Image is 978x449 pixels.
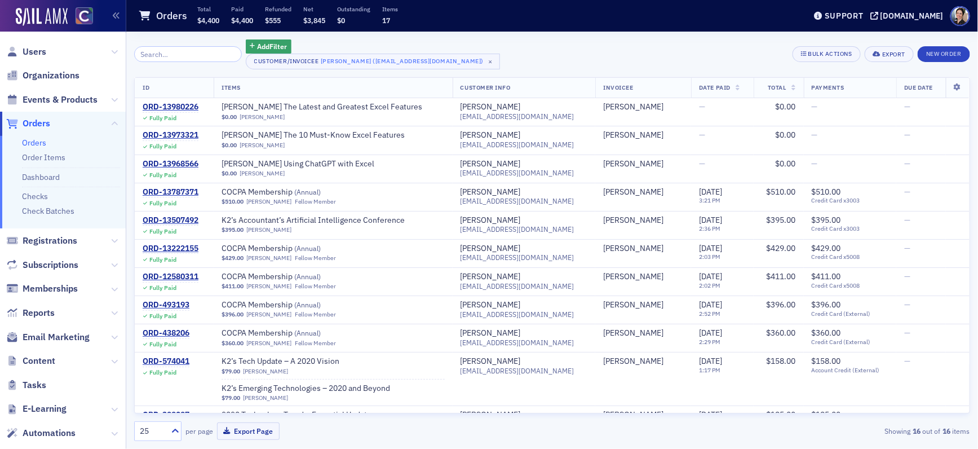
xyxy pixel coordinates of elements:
a: Checks [22,191,48,201]
div: Fellow Member [295,340,337,347]
div: [PERSON_NAME] [603,410,663,420]
div: [PERSON_NAME] [461,187,521,197]
span: Fred Winter [603,215,683,226]
a: [PERSON_NAME] [246,254,291,262]
h1: Orders [156,9,187,23]
span: — [812,159,818,169]
button: [DOMAIN_NAME] [870,12,948,20]
div: [PERSON_NAME] [461,215,521,226]
a: COCPA Membership (Annual) [222,328,364,338]
span: Fred Winter [603,410,683,420]
div: Fully Paid [149,143,176,150]
a: [PERSON_NAME] [246,340,291,347]
time: 2:29 PM [699,338,720,346]
span: $0.00 [222,142,237,149]
button: New Order [918,46,970,62]
a: COCPA Membership (Annual) [222,272,364,282]
a: [PERSON_NAME] [603,328,663,338]
span: — [904,271,910,281]
span: Items [222,83,241,91]
a: [PERSON_NAME] Using ChatGPT with Excel [222,159,374,169]
span: ( Annual ) [294,272,321,281]
img: SailAMX [76,7,93,25]
img: SailAMX [16,8,68,26]
span: Fred Winter [603,102,683,112]
div: Fully Paid [149,200,176,207]
span: $411.00 [812,271,841,281]
a: [PERSON_NAME] [246,198,291,205]
span: Fred Winter [603,187,683,197]
a: Order Items [22,152,65,162]
span: [EMAIL_ADDRESS][DOMAIN_NAME] [461,225,574,234]
label: per page [185,426,213,436]
span: — [904,300,910,310]
a: ORD-13968566 [143,159,198,169]
a: [PERSON_NAME] [603,300,663,310]
span: Tasks [23,379,46,391]
span: [EMAIL_ADDRESS][DOMAIN_NAME] [461,169,574,177]
span: [EMAIL_ADDRESS][DOMAIN_NAME] [461,253,574,262]
div: 25 [140,425,165,437]
span: $158.00 [767,356,796,366]
span: COCPA Membership [222,272,364,282]
div: [PERSON_NAME] [603,130,663,140]
span: ( Annual ) [294,187,321,196]
a: [PERSON_NAME] [246,226,291,234]
a: Organizations [6,69,79,82]
span: $395.00 [767,215,796,225]
a: COCPA Membership (Annual) [222,300,364,310]
span: $411.00 [767,271,796,281]
span: [EMAIL_ADDRESS][DOMAIN_NAME] [461,367,574,375]
a: [PERSON_NAME] [603,159,663,169]
span: Fred Winter [603,356,683,367]
span: Invoicee [603,83,633,91]
span: Account Credit (External) [812,367,888,374]
span: $411.00 [222,283,244,290]
a: [PERSON_NAME] [461,410,521,420]
a: Check Batches [22,206,74,216]
a: [PERSON_NAME] [603,244,663,254]
span: $0.00 [222,113,237,121]
span: K2’s Accountant’s Artificial Intelligence Conference [222,215,405,226]
span: Reports [23,307,55,319]
span: $396.00 [812,300,841,310]
a: [PERSON_NAME] [461,159,521,169]
span: COCPA Membership [222,187,364,197]
a: [PERSON_NAME] [240,113,285,121]
a: K2’s Tech Update – A 2020 Vision [222,356,364,367]
span: COCPA Membership [222,300,364,310]
time: 2:52 PM [699,310,720,318]
a: ORD-13222155 [143,244,198,254]
span: Organizations [23,69,79,82]
div: ORD-13973321 [143,130,198,140]
div: ORD-399097 [143,410,191,420]
span: Content [23,355,55,367]
div: [PERSON_NAME] [461,328,521,338]
a: [PERSON_NAME] [603,215,663,226]
span: $185.00 [812,410,841,420]
a: ORD-13507492 [143,215,198,226]
span: — [904,328,910,338]
a: Orders [6,117,50,130]
a: ORD-493193 [143,300,189,310]
span: — [904,187,910,197]
span: [DATE] [699,356,722,366]
div: ORD-13980226 [143,102,198,112]
span: Customer Info [461,83,511,91]
button: Customer/Invoicee[PERSON_NAME] ([EMAIL_ADDRESS][DOMAIN_NAME])× [246,54,501,69]
a: [PERSON_NAME] [603,187,663,197]
a: Orders [22,138,46,148]
span: Payments [812,83,844,91]
span: Email Marketing [23,331,90,344]
span: $0.00 [776,159,796,169]
button: AddFilter [246,39,292,54]
a: [PERSON_NAME] [240,170,285,177]
span: $4,400 [231,16,253,25]
span: 2020 Technology Trends: Essential Update [222,410,371,420]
